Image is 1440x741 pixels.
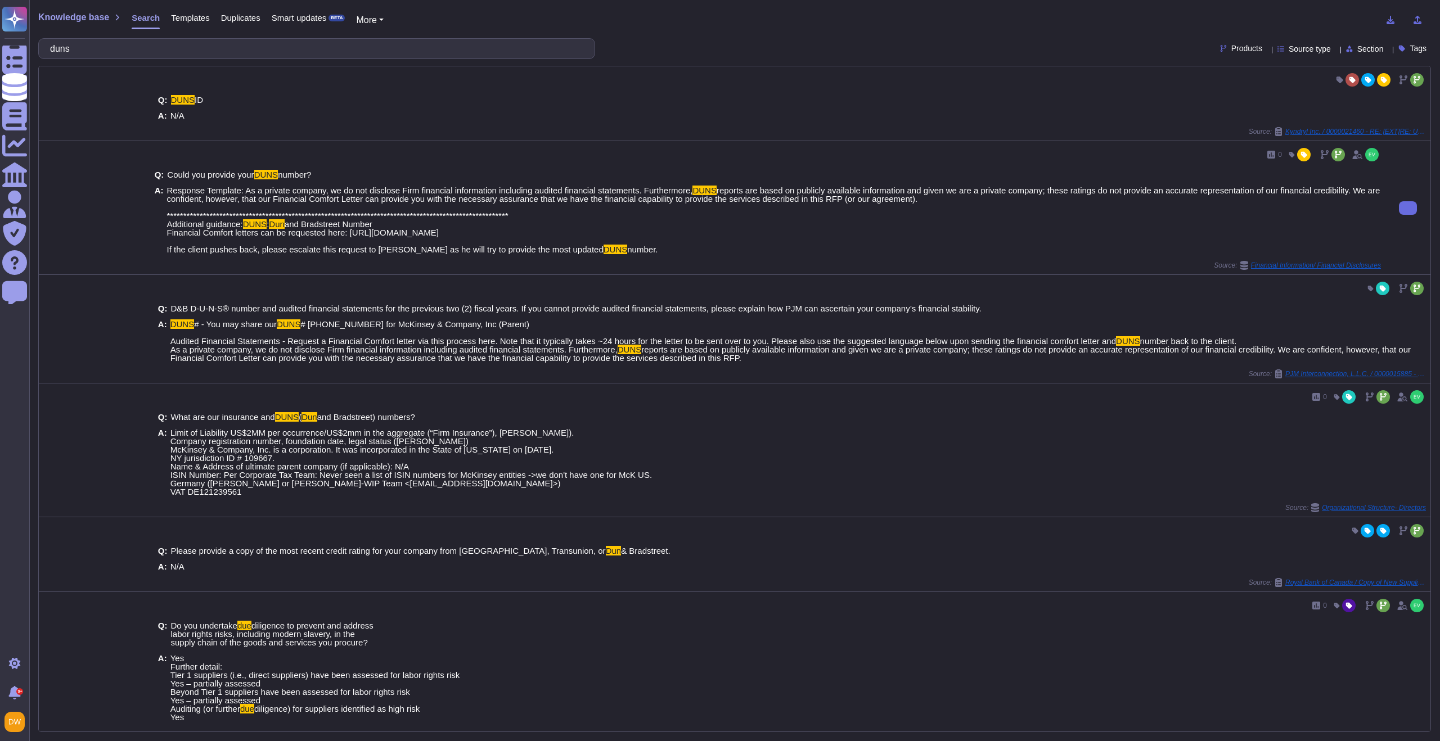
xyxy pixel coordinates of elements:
[167,186,1380,229] span: reports are based on publicly available information and given we are a private company; these rat...
[171,546,606,555] span: Please provide a copy of the most recent credit rating for your company from [GEOGRAPHIC_DATA], T...
[170,111,184,120] span: N/A
[1214,261,1381,270] span: Source:
[221,13,260,22] span: Duplicates
[1251,262,1381,269] span: Financial Information/ Financial Disclosures
[1410,390,1424,404] img: user
[1410,599,1424,612] img: user
[195,95,203,105] span: ID
[269,219,285,229] mark: Dun
[254,170,278,179] mark: DUNS
[1285,503,1426,512] span: Source:
[1410,44,1426,52] span: Tags
[237,621,251,630] mark: due
[277,319,301,329] mark: DUNS
[356,13,384,27] button: More
[170,562,184,571] span: N/A
[1249,578,1426,587] span: Source:
[272,13,327,22] span: Smart updates
[158,413,168,421] b: Q:
[171,13,209,22] span: Templates
[1289,45,1331,53] span: Source type
[170,345,1411,363] span: reports are based on publicly available information and given we are a private company; these rat...
[16,688,23,695] div: 9+
[167,219,604,254] span: and Bradstreet Number Financial Comfort letters can be requested here: [URL][DOMAIN_NAME] If the ...
[155,170,164,179] b: Q:
[171,621,373,647] span: diligence to prevent and address labor rights risks, including modern slavery, in the supply chai...
[4,712,25,732] img: user
[1249,127,1426,136] span: Source:
[158,96,168,104] b: Q:
[158,562,167,571] b: A:
[1323,394,1327,400] span: 0
[170,319,195,329] mark: DUNS
[2,710,33,734] button: user
[171,95,195,105] mark: DUNS
[167,186,693,195] span: Response Template: As a private company, we do not disclose Firm financial information including ...
[240,704,254,713] mark: due
[1278,151,1282,158] span: 0
[627,245,658,254] span: number.
[158,304,168,313] b: Q:
[170,428,652,496] span: Limit of Liability US$2MM per occurrence/US$2mm in the aggregate (“Firm Insurance”), [PERSON_NAME...
[158,428,167,496] b: A:
[301,412,317,422] mark: Dun
[171,412,275,422] span: What are our insurance and
[606,546,622,555] mark: Dun
[275,412,299,422] mark: DUNS
[167,170,254,179] span: Could you provide your
[1285,370,1426,377] span: PJM Interconnection, L.L.C. / 0000015885 - Proposal for ISO (Right to Win)
[158,546,168,555] b: Q:
[194,319,277,329] span: # - You may share our
[158,621,168,647] b: Q:
[328,15,345,21] div: BETA
[299,412,301,422] span: (
[621,546,670,555] span: & Bradstreet.
[317,412,415,422] span: and Bradstreet) numbers?
[1231,44,1262,52] span: Products
[44,39,583,58] input: Search a question or template...
[1357,45,1384,53] span: Section
[243,219,267,229] mark: DUNS
[155,186,164,254] b: A:
[38,13,109,22] span: Knowledge base
[1322,504,1426,511] span: Organizational Structure- Directors
[171,304,982,313] span: D&B D-U-N-S® number and audited financial statements for the previous two (2) fiscal years. If yo...
[1285,579,1426,586] span: Royal Bank of Canada / Copy of New Supplier Questionnaire [DATE] vUJ
[278,170,311,179] span: number?
[604,245,628,254] mark: DUNS
[170,653,460,713] span: Yes Further detail: Tier 1 suppliers (i.e., direct suppliers) have been assessed for labor rights...
[1249,369,1426,378] span: Source:
[356,15,376,25] span: More
[1116,336,1140,346] mark: DUNS
[171,621,237,630] span: Do you undertake
[132,13,160,22] span: Search
[170,336,1237,354] span: number back to the client. As a private company, we do not disclose Firm financial information in...
[1285,128,1426,135] span: Kyndryl Inc. / 0000021460 - RE: [EXT]RE: Update: Kyndryl - McKinsey Discussion - PA to SRA.
[692,186,717,195] mark: DUNS
[158,111,167,120] b: A:
[158,320,167,362] b: A:
[1323,602,1327,609] span: 0
[618,345,642,354] mark: DUNS
[1365,148,1379,161] img: user
[267,219,269,229] span: :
